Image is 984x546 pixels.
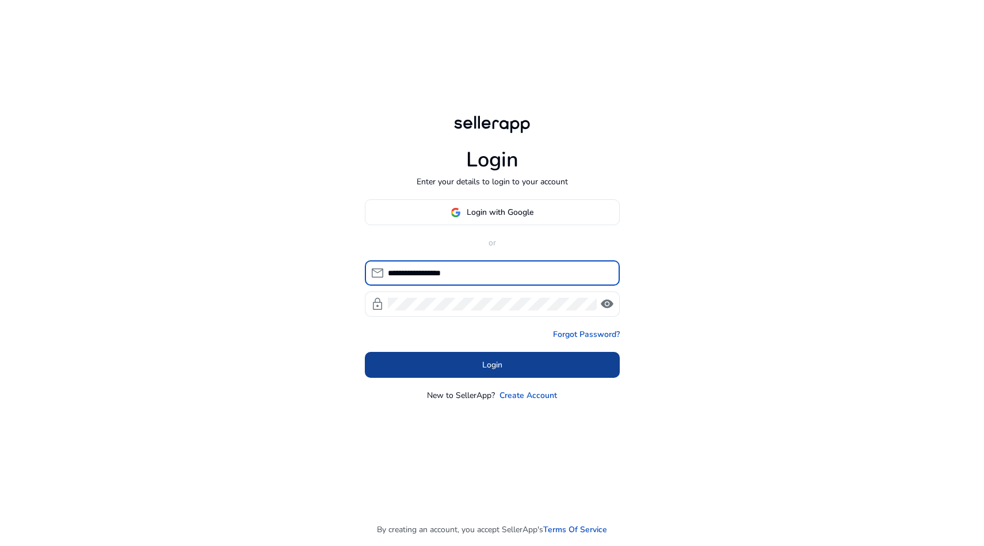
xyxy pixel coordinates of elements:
span: lock [371,297,384,311]
p: New to SellerApp? [427,389,495,401]
a: Forgot Password? [553,328,620,340]
a: Create Account [499,389,557,401]
a: Terms Of Service [543,524,607,536]
span: Login [482,359,502,371]
span: visibility [600,297,614,311]
h1: Login [466,147,518,172]
button: Login with Google [365,199,620,225]
img: google-logo.svg [451,207,461,218]
p: or [365,237,620,249]
span: Login with Google [467,206,533,218]
button: Login [365,352,620,378]
p: Enter your details to login to your account [417,176,568,188]
span: mail [371,266,384,280]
